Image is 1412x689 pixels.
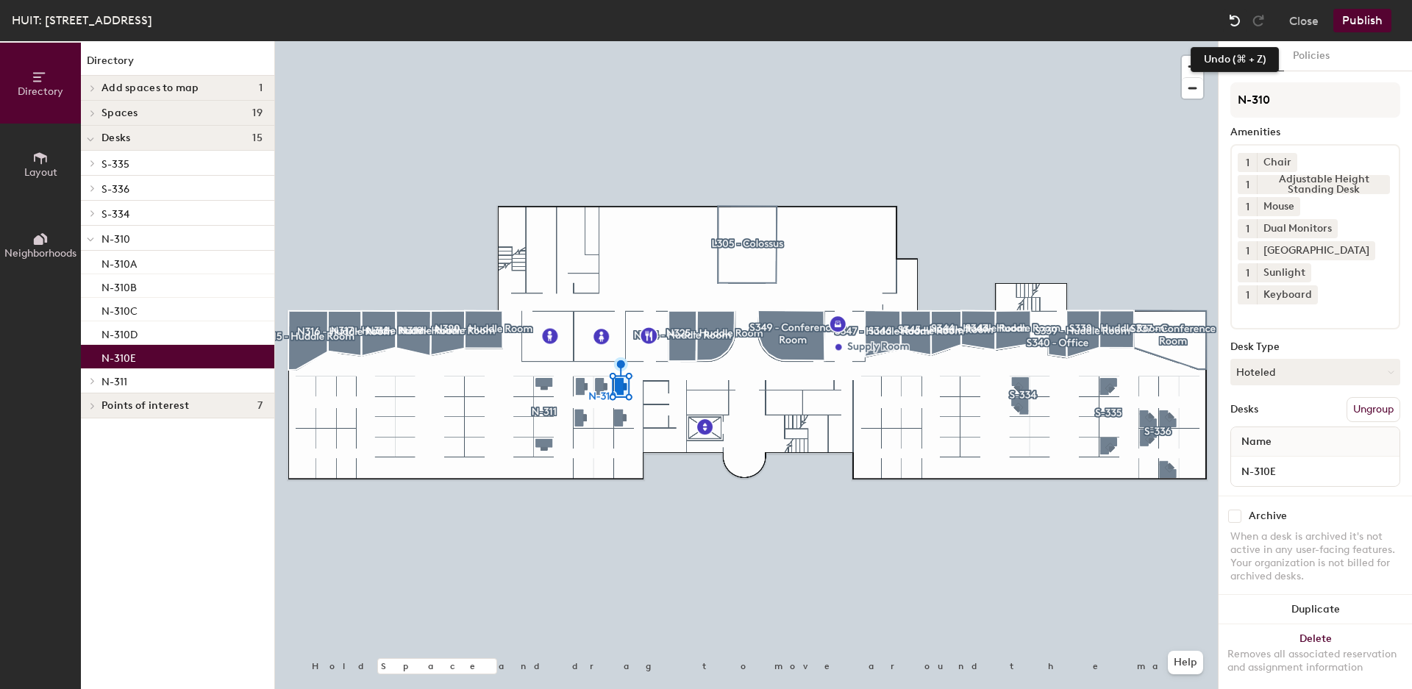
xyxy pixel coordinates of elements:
div: Keyboard [1257,285,1318,304]
span: 1 [1246,243,1249,259]
p: N-310C [101,301,138,318]
button: Help [1168,651,1203,674]
button: 1 [1238,241,1257,260]
button: 1 [1238,153,1257,172]
span: Spaces [101,107,138,119]
button: 1 [1238,175,1257,194]
button: Details [1232,41,1284,71]
button: 1 [1238,285,1257,304]
p: N-310B [101,277,137,294]
button: Close [1289,9,1319,32]
span: Desks [101,132,130,144]
span: Add spaces to map [101,82,199,94]
span: 19 [252,107,263,119]
span: S-336 [101,183,129,196]
h1: Directory [81,53,274,76]
span: 1 [1246,155,1249,171]
button: Hoteled [1230,359,1400,385]
div: [GEOGRAPHIC_DATA] [1257,241,1375,260]
button: 1 [1238,263,1257,282]
div: When a desk is archived it's not active in any user-facing features. Your organization is not bil... [1230,530,1400,583]
p: N-310D [101,324,138,341]
span: N-310 [101,233,130,246]
button: Publish [1333,9,1391,32]
div: HUIT: [STREET_ADDRESS] [12,11,152,29]
span: 1 [259,82,263,94]
div: Chair [1257,153,1297,172]
span: S-335 [101,158,129,171]
span: S-334 [101,208,129,221]
p: N-310A [101,254,137,271]
button: Policies [1284,41,1338,71]
div: Adjustable Height Standing Desk [1257,175,1390,194]
button: Duplicate [1219,595,1412,624]
span: 1 [1246,221,1249,237]
span: N-311 [101,376,127,388]
div: Desks [1230,404,1258,415]
img: Undo [1227,13,1242,28]
div: Desk Type [1230,341,1400,353]
span: Layout [24,166,57,179]
button: 1 [1238,219,1257,238]
span: Directory [18,85,63,98]
span: 1 [1246,288,1249,303]
span: 15 [252,132,263,144]
button: DeleteRemoves all associated reservation and assignment information [1219,624,1412,689]
span: 1 [1246,199,1249,215]
span: 1 [1246,265,1249,281]
span: Neighborhoods [4,247,76,260]
span: Name [1234,429,1279,455]
button: 1 [1238,197,1257,216]
span: 1 [1246,177,1249,193]
p: N-310E [101,348,136,365]
span: 7 [257,400,263,412]
input: Unnamed desk [1234,461,1397,482]
div: Sunlight [1257,263,1311,282]
button: Ungroup [1347,397,1400,422]
img: Redo [1251,13,1266,28]
div: Archive [1249,510,1287,522]
div: Removes all associated reservation and assignment information [1227,648,1403,674]
div: Mouse [1257,197,1300,216]
div: Dual Monitors [1257,219,1338,238]
div: Amenities [1230,126,1400,138]
span: Points of interest [101,400,189,412]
